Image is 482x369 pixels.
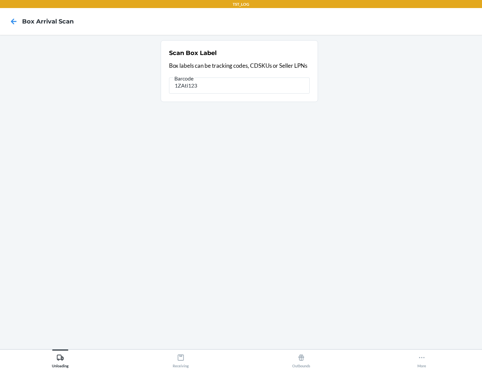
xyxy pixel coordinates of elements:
[233,1,249,7] p: TST_LOG
[169,77,310,94] input: Barcode
[417,351,426,368] div: More
[241,350,361,368] button: Outbounds
[173,351,189,368] div: Receiving
[292,351,310,368] div: Outbounds
[361,350,482,368] button: More
[22,17,74,26] h4: Box Arrival Scan
[169,61,310,70] p: Box labels can be tracking codes, CDSKUs or Seller LPNs
[52,351,69,368] div: Unloading
[173,75,194,82] span: Barcode
[169,49,217,57] h2: Scan Box Label
[120,350,241,368] button: Receiving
